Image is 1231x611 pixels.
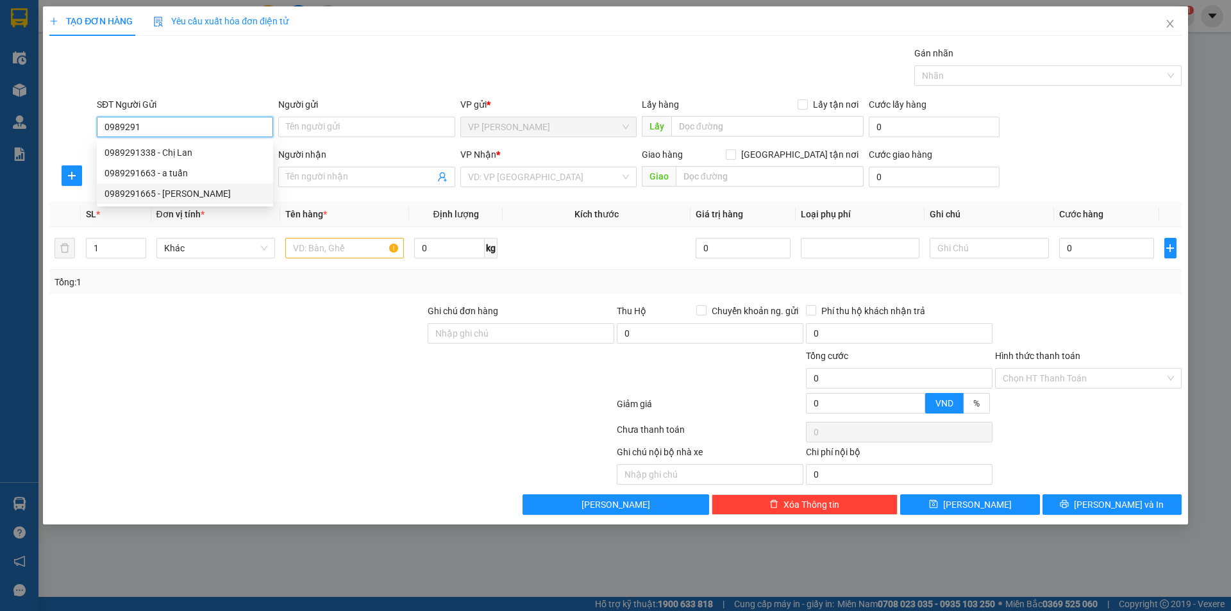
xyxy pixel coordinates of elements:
[900,494,1039,515] button: save[PERSON_NAME]
[617,464,803,485] input: Nhập ghi chú
[806,445,992,464] div: Chi phí nội bộ
[676,166,864,187] input: Dọc đường
[105,187,265,201] div: 0989291665 - [PERSON_NAME]
[86,209,96,219] span: SL
[1060,499,1069,510] span: printer
[428,323,614,344] input: Ghi chú đơn hàng
[617,306,646,316] span: Thu Hộ
[925,202,1053,227] th: Ghi chú
[816,304,930,318] span: Phí thu hộ khách nhận trả
[869,149,932,160] label: Cước giao hàng
[437,172,448,182] span: user-add
[54,275,475,289] div: Tổng: 1
[460,149,496,160] span: VP Nhận
[869,99,926,110] label: Cước lấy hàng
[929,499,938,510] span: save
[62,165,82,186] button: plus
[696,238,791,258] input: 0
[485,238,498,258] span: kg
[869,117,1000,137] input: Cước lấy hàng
[642,116,671,137] span: Lấy
[642,166,676,187] span: Giao
[617,445,803,464] div: Ghi chú nội bộ nhà xe
[769,499,778,510] span: delete
[995,351,1080,361] label: Hình thức thanh toán
[707,304,803,318] span: Chuyển khoản ng. gửi
[105,166,265,180] div: 0989291663 - a tuấn
[49,16,133,26] span: TẠO ĐƠN HÀNG
[1043,494,1182,515] button: printer[PERSON_NAME] và In
[278,97,455,112] div: Người gửi
[935,398,953,408] span: VND
[153,16,289,26] span: Yêu cầu xuất hóa đơn điện tử
[97,183,273,204] div: 0989291665 - Bác Lý
[156,209,205,219] span: Đơn vị tính
[869,167,1000,187] input: Cước giao hàng
[930,238,1048,258] input: Ghi Chú
[712,494,898,515] button: deleteXóa Thông tin
[54,238,75,258] button: delete
[1165,19,1175,29] span: close
[914,48,953,58] label: Gán nhãn
[105,146,265,160] div: 0989291338 - Chị Lan
[164,239,267,258] span: Khác
[460,97,637,112] div: VP gửi
[285,209,327,219] span: Tên hàng
[808,97,864,112] span: Lấy tận nơi
[62,171,81,181] span: plus
[468,117,629,137] span: VP Nghi Xuân
[973,398,980,408] span: %
[736,147,864,162] span: [GEOGRAPHIC_DATA] tận nơi
[1074,498,1164,512] span: [PERSON_NAME] và In
[642,99,679,110] span: Lấy hàng
[97,97,273,112] div: SĐT Người Gửi
[615,423,805,445] div: Chưa thanh toán
[943,498,1012,512] span: [PERSON_NAME]
[1164,238,1177,258] button: plus
[433,209,478,219] span: Định lượng
[97,142,273,163] div: 0989291338 - Chị Lan
[783,498,839,512] span: Xóa Thông tin
[428,306,498,316] label: Ghi chú đơn hàng
[796,202,925,227] th: Loại phụ phí
[696,209,743,219] span: Giá trị hàng
[642,149,683,160] span: Giao hàng
[523,494,709,515] button: [PERSON_NAME]
[574,209,619,219] span: Kích thước
[278,147,455,162] div: Người nhận
[97,163,273,183] div: 0989291663 - a tuấn
[1059,209,1103,219] span: Cước hàng
[285,238,404,258] input: VD: Bàn, Ghế
[1165,243,1176,253] span: plus
[806,351,848,361] span: Tổng cước
[671,116,864,137] input: Dọc đường
[582,498,650,512] span: [PERSON_NAME]
[49,17,58,26] span: plus
[153,17,163,27] img: icon
[615,397,805,419] div: Giảm giá
[1152,6,1188,42] button: Close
